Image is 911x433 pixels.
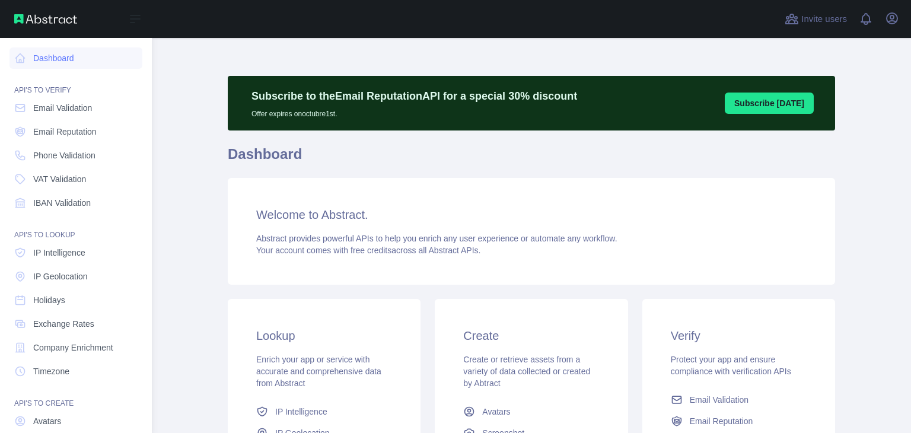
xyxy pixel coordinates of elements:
span: Company Enrichment [33,342,113,354]
a: IP Geolocation [9,266,142,287]
div: API'S TO CREATE [9,384,142,408]
h3: Create [463,327,599,344]
a: Email Validation [666,389,811,410]
div: API'S TO LOOKUP [9,216,142,240]
p: Offer expires on octubre 1st. [251,104,577,119]
a: Avatars [458,401,604,422]
button: Subscribe [DATE] [725,93,814,114]
a: Company Enrichment [9,337,142,358]
span: Timezone [33,365,69,377]
span: Abstract provides powerful APIs to help you enrich any user experience or automate any workflow. [256,234,617,243]
button: Invite users [782,9,849,28]
a: Avatars [9,410,142,432]
div: API'S TO VERIFY [9,71,142,95]
span: Protect your app and ensure compliance with verification APIs [671,355,791,376]
span: Enrich your app or service with accurate and comprehensive data from Abstract [256,355,381,388]
img: Abstract API [14,14,77,24]
span: IP Geolocation [33,270,88,282]
a: IP Intelligence [251,401,397,422]
span: Invite users [801,12,847,26]
a: Email Reputation [9,121,142,142]
span: IP Intelligence [275,406,327,418]
span: Your account comes with across all Abstract APIs. [256,246,480,255]
span: Create or retrieve assets from a variety of data collected or created by Abtract [463,355,590,388]
h3: Verify [671,327,807,344]
h3: Welcome to Abstract. [256,206,807,223]
span: IP Intelligence [33,247,85,259]
a: Phone Validation [9,145,142,166]
span: Holidays [33,294,65,306]
span: Email Validation [690,394,748,406]
a: Holidays [9,289,142,311]
a: Email Reputation [666,410,811,432]
a: Exchange Rates [9,313,142,335]
span: Email Validation [33,102,92,114]
span: Exchange Rates [33,318,94,330]
a: IP Intelligence [9,242,142,263]
span: Avatars [33,415,61,427]
span: Avatars [482,406,510,418]
span: IBAN Validation [33,197,91,209]
p: Subscribe to the Email Reputation API for a special 30 % discount [251,88,577,104]
span: VAT Validation [33,173,86,185]
span: free credits [351,246,391,255]
a: Dashboard [9,47,142,69]
h1: Dashboard [228,145,835,173]
a: VAT Validation [9,168,142,190]
a: IBAN Validation [9,192,142,214]
span: Phone Validation [33,149,95,161]
span: Email Reputation [690,415,753,427]
a: Timezone [9,361,142,382]
h3: Lookup [256,327,392,344]
span: Email Reputation [33,126,97,138]
a: Email Validation [9,97,142,119]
